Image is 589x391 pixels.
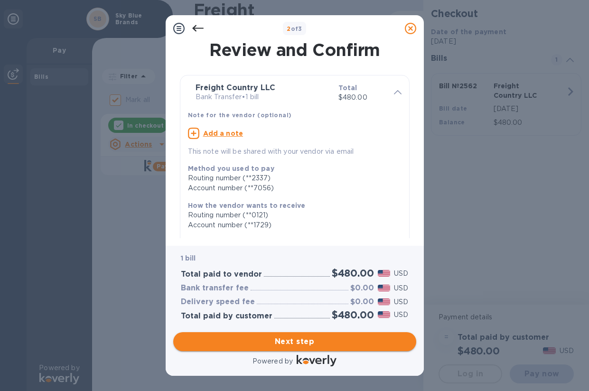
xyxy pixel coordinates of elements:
[188,147,402,157] p: This note will be shared with your vendor via email
[181,336,409,347] span: Next step
[287,25,290,32] span: 2
[203,130,243,137] u: Add a note
[178,40,411,60] h1: Review and Confirm
[181,284,249,293] h3: Bank transfer fee
[378,270,391,277] img: USD
[173,332,416,351] button: Next step
[252,356,293,366] p: Powered by
[188,83,402,157] div: Freight Country LLCBank Transfer•1 billTotal$480.00Note for the vendor (optional)Add a noteThis n...
[394,269,408,279] p: USD
[394,283,408,293] p: USD
[188,183,394,193] div: Account number (**7056)
[196,92,331,102] p: Bank Transfer • 1 bill
[378,285,391,291] img: USD
[188,173,394,183] div: Routing number (**2337)
[181,254,196,262] b: 1 bill
[297,355,337,366] img: Logo
[350,284,374,293] h3: $0.00
[394,297,408,307] p: USD
[181,270,262,279] h3: Total paid to vendor
[188,220,394,230] div: Account number (**1729)
[338,93,386,102] p: $480.00
[188,210,394,220] div: Routing number (**0121)
[338,84,357,92] b: Total
[332,309,374,321] h2: $480.00
[188,165,274,172] b: Method you used to pay
[188,112,292,119] b: Note for the vendor (optional)
[287,25,302,32] b: of 3
[181,312,272,321] h3: Total paid by customer
[350,298,374,307] h3: $0.00
[394,310,408,320] p: USD
[332,267,374,279] h2: $480.00
[378,298,391,305] img: USD
[378,311,391,318] img: USD
[181,298,255,307] h3: Delivery speed fee
[196,83,275,92] b: Freight Country LLC
[188,202,306,209] b: How the vendor wants to receive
